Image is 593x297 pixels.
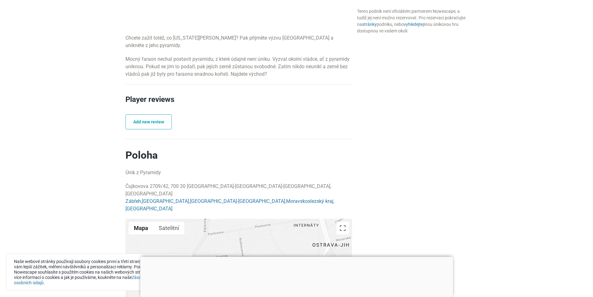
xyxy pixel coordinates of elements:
[125,206,172,212] a: [GEOGRAPHIC_DATA]
[125,149,352,161] h2: Poloha
[286,198,333,204] a: Moravskoslezský kraj
[14,275,163,285] a: Zásady ochrany osobních údajů
[404,22,423,27] a: vyhledejte
[125,114,172,129] a: Add new review
[125,94,352,114] h2: Player reviews
[129,222,153,234] button: Zobrazit mapu s ulicemi
[337,222,349,234] button: Přepnout zobrazení na celou obrazovku
[125,55,352,78] p: Mocný faraon nechal postavit pyramidu, z které údajně není úniku. Vyzval okolní vládce, ať z pyra...
[140,257,453,295] iframe: Advertisement
[125,183,352,213] p: Čujkovova 2709/42, 700 30 [GEOGRAPHIC_DATA]-[GEOGRAPHIC_DATA]-[GEOGRAPHIC_DATA], [GEOGRAPHIC_DATA...
[125,198,141,204] a: Zábřeh
[142,198,189,204] a: [GEOGRAPHIC_DATA]
[190,198,285,204] a: [GEOGRAPHIC_DATA]-[GEOGRAPHIC_DATA]
[125,169,352,176] p: Únik z Pyramidy
[6,254,193,291] div: Naše webové stránky používají soubory cookies první a třetí strany s cílem zajistit vám lepší záž...
[153,222,184,234] button: Zobrazit satelitní snímky
[362,22,377,27] a: stránky
[125,34,352,49] p: Chcete zažít totéž, co [US_STATE][PERSON_NAME]? Pak přijměte výzvu [GEOGRAPHIC_DATA] a unikněte z...
[357,8,468,34] div: Tento podnik není oficiálním partnerem Nowescape, a tudíž jej není možno rezervovat. Pro rezervac...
